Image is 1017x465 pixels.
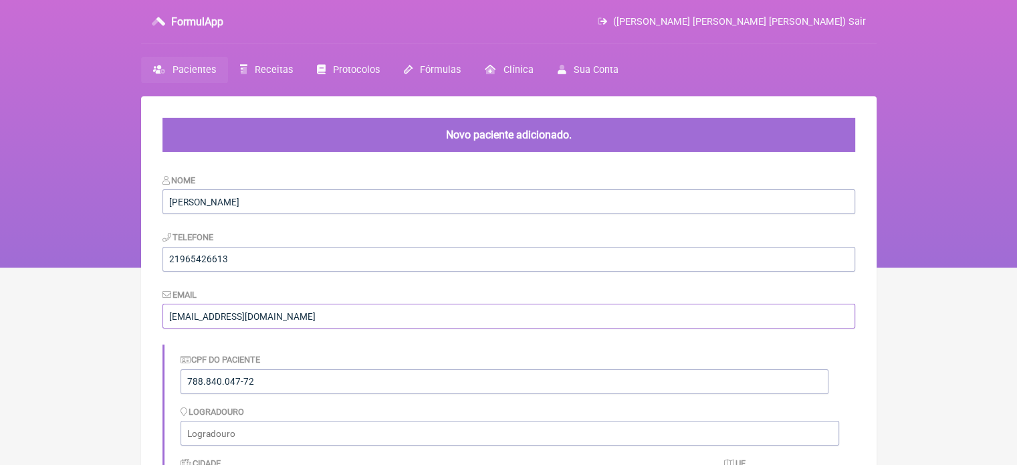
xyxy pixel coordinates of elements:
[162,304,855,329] input: paciente@email.com
[181,355,261,365] label: CPF do Paciente
[598,16,865,27] a: ([PERSON_NAME] [PERSON_NAME] [PERSON_NAME]) Sair
[392,57,473,83] a: Fórmulas
[181,407,245,417] label: Logradouro
[545,57,630,83] a: Sua Conta
[228,57,305,83] a: Receitas
[162,175,196,185] label: Nome
[305,57,392,83] a: Protocolos
[181,421,839,446] input: Logradouro
[333,64,380,76] span: Protocolos
[162,118,855,152] div: Novo paciente adicionado.
[473,57,545,83] a: Clínica
[162,189,855,214] input: Nome do Paciente
[613,16,866,27] span: ([PERSON_NAME] [PERSON_NAME] [PERSON_NAME]) Sair
[171,15,223,28] h3: FormulApp
[255,64,293,76] span: Receitas
[141,57,228,83] a: Pacientes
[162,232,214,242] label: Telefone
[503,64,533,76] span: Clínica
[181,369,828,394] input: Identificação do Paciente
[574,64,618,76] span: Sua Conta
[162,290,197,300] label: Email
[420,64,461,76] span: Fórmulas
[173,64,216,76] span: Pacientes
[162,247,855,272] input: 21 9124 2137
